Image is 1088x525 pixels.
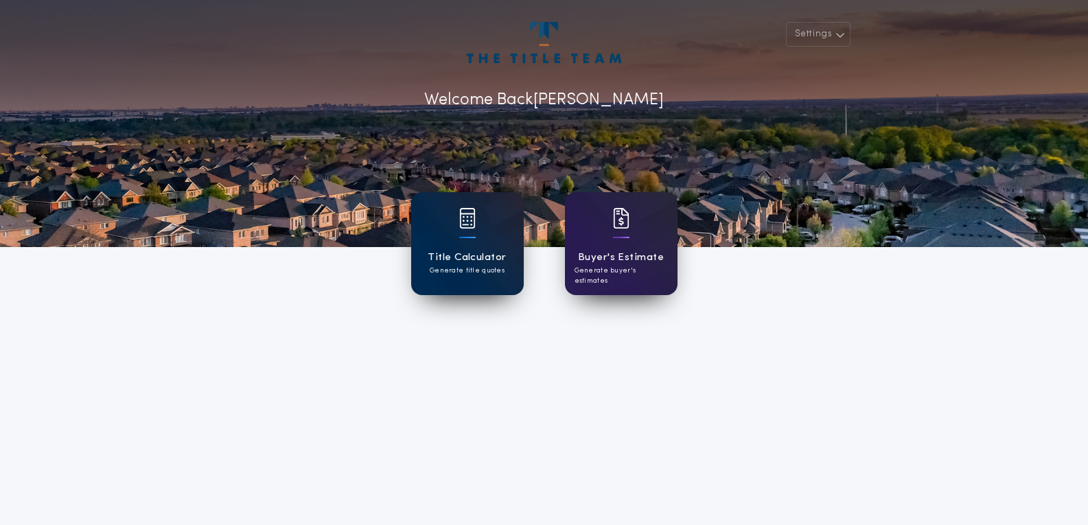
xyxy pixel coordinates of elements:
p: Generate title quotes [430,266,505,276]
a: card iconBuyer's EstimateGenerate buyer's estimates [565,192,678,295]
p: Generate buyer's estimates [575,266,668,286]
img: card icon [459,208,476,229]
a: card iconTitle CalculatorGenerate title quotes [411,192,524,295]
img: card icon [613,208,629,229]
h1: Buyer's Estimate [578,250,664,266]
button: Settings [786,22,850,47]
img: account-logo [467,22,621,63]
h1: Title Calculator [428,250,506,266]
p: Welcome Back [PERSON_NAME] [424,88,664,113]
